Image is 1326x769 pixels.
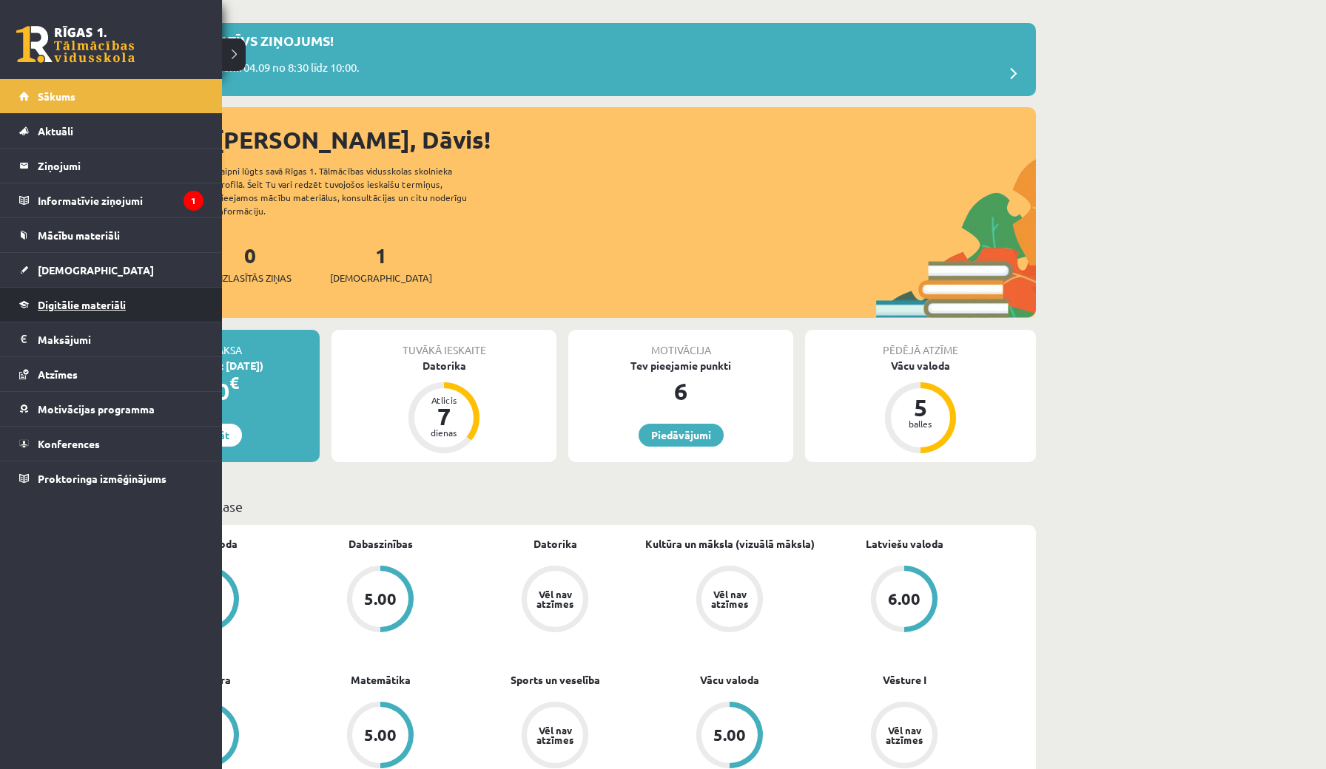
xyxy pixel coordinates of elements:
[330,242,432,285] a: 1[DEMOGRAPHIC_DATA]
[38,183,203,217] legend: Informatīvie ziņojumi
[468,566,642,635] a: Vēl nav atzīmes
[422,404,466,428] div: 7
[888,591,921,607] div: 6.00
[19,183,203,217] a: Informatīvie ziņojumi1
[19,288,203,322] a: Digitālie materiāli
[645,536,815,552] a: Kultūra un māksla (vizuālā māksla)
[331,358,556,455] a: Datorika Atlicis 7 dienas
[422,428,466,437] div: dienas
[534,589,576,609] div: Vēl nav atzīmes
[209,242,292,285] a: 0Neizlasītās ziņas
[19,392,203,426] a: Motivācijas programma
[898,419,943,428] div: balles
[713,727,746,743] div: 5.00
[38,472,166,485] span: Proktoringa izmēģinājums
[351,672,411,688] a: Matemātika
[38,124,73,138] span: Aktuāli
[209,271,292,285] span: Neizlasītās ziņas
[38,402,155,416] span: Motivācijas programma
[38,322,203,356] legend: Maksājumi
[96,30,1029,89] a: Jauns informatīvs ziņojums! eSkolas tehniskie uzlabojumi 04.09 no 8:30 līdz 10:00.
[38,437,100,450] span: Konferences
[364,591,397,607] div: 5.00
[38,228,120,242] span: Mācību materiāli
[184,191,203,211] i: 1
[805,358,1036,373] div: Vācu valoda
[805,358,1036,455] a: Vācu valoda 5 balles
[700,672,759,688] a: Vācu valoda
[866,536,943,552] a: Latviešu valoda
[118,30,334,50] p: Jauns informatīvs ziņojums!
[568,330,793,358] div: Motivācija
[19,427,203,461] a: Konferences
[330,271,432,285] span: [DEMOGRAPHIC_DATA]
[642,566,817,635] a: Vēl nav atzīmes
[817,566,992,635] a: 6.00
[19,322,203,356] a: Maksājumi
[805,330,1036,358] div: Pēdējā atzīme
[19,218,203,252] a: Mācību materiāli
[38,298,126,311] span: Digitālie materiāli
[19,253,203,287] a: [DEMOGRAPHIC_DATA]
[883,672,926,688] a: Vēsture I
[19,461,203,495] a: Proktoringa izmēģinājums
[19,114,203,148] a: Aktuāli
[38,263,154,277] span: [DEMOGRAPHIC_DATA]
[349,536,413,552] a: Dabaszinības
[884,725,925,745] div: Vēl nav atzīmes
[898,396,943,419] div: 5
[229,372,239,393] span: €
[19,79,203,113] a: Sākums
[95,496,1030,516] p: Mācību plāns 10.b2 klase
[331,330,556,358] div: Tuvākā ieskaite
[568,358,793,373] div: Tev pieejamie punkti
[709,589,750,609] div: Vēl nav atzīmes
[38,367,78,381] span: Atzīmes
[215,122,1036,157] div: [PERSON_NAME], Dāvis!
[511,672,600,688] a: Sports un veselība
[16,26,135,63] a: Rīgas 1. Tālmācības vidusskola
[19,149,203,183] a: Ziņojumi
[331,358,556,373] div: Datorika
[216,164,493,217] div: Laipni lūgts savā Rīgas 1. Tālmācības vidusskolas skolnieka profilā. Šeit Tu vari redzēt tuvojošo...
[38,89,75,103] span: Sākums
[38,149,203,183] legend: Ziņojumi
[639,424,724,447] a: Piedāvājumi
[568,373,793,409] div: 6
[534,725,576,745] div: Vēl nav atzīmes
[534,536,577,552] a: Datorika
[422,396,466,404] div: Atlicis
[293,566,468,635] a: 5.00
[364,727,397,743] div: 5.00
[19,357,203,391] a: Atzīmes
